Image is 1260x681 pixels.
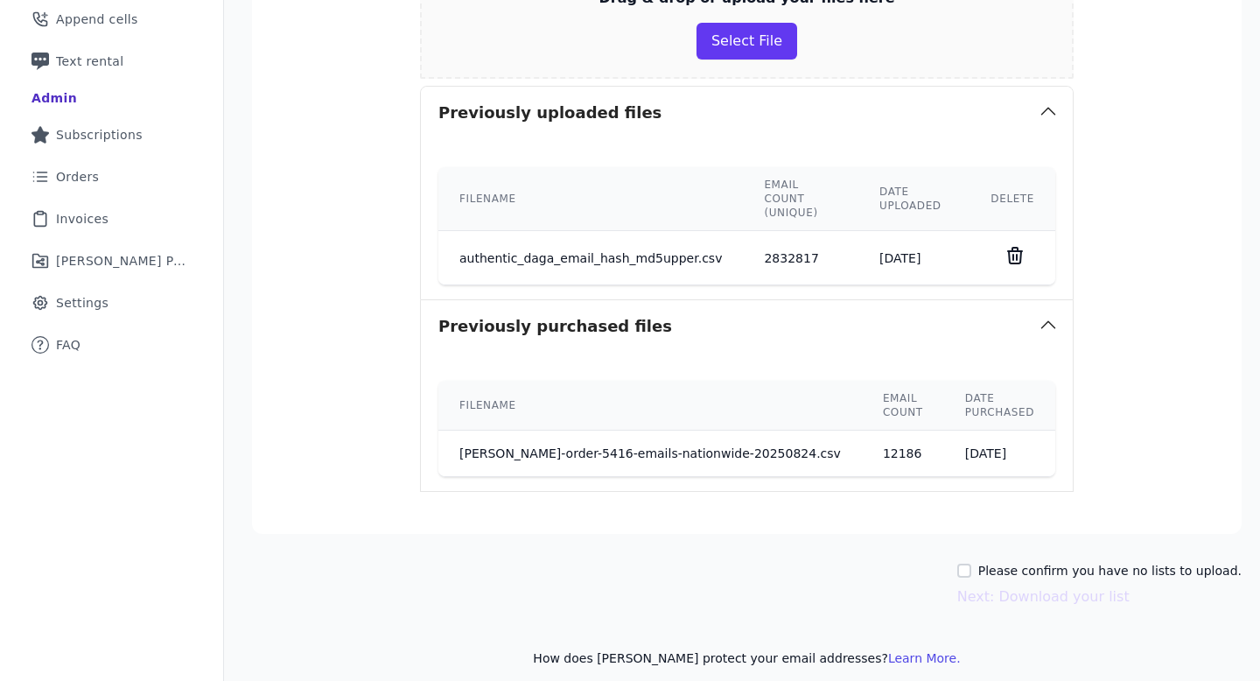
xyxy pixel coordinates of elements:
th: Email count (unique) [743,167,858,231]
span: Settings [56,294,108,312]
span: Append cells [56,11,138,28]
span: [PERSON_NAME] Performance [56,252,188,270]
p: How does [PERSON_NAME] protect your email addresses? [252,649,1242,667]
th: Date purchased [944,381,1055,431]
a: Orders [14,158,209,196]
td: [DATE] [858,231,969,285]
th: Filename [438,167,743,231]
span: FAQ [56,336,80,354]
button: Previously purchased files [421,300,1073,353]
h3: Previously uploaded files [438,101,661,125]
a: FAQ [14,326,209,364]
th: Email count [862,381,944,431]
span: Orders [56,168,99,186]
a: Subscriptions [14,116,209,154]
th: Delete [969,167,1055,231]
td: 12186 [862,431,944,477]
span: Invoices [56,210,108,228]
label: Please confirm you have no lists to upload. [978,562,1242,579]
th: Date uploaded [858,167,969,231]
td: [DATE] [944,431,1055,477]
a: Invoices [14,200,209,238]
button: Next: Download your list [957,586,1130,607]
td: authentic_daga_email_hash_md5upper.csv [438,231,743,285]
h3: Previously purchased files [438,314,672,339]
a: Settings [14,284,209,322]
button: Select File [696,23,797,60]
td: 2832817 [743,231,858,285]
button: Learn More. [888,649,961,667]
span: Subscriptions [56,126,143,144]
th: Filename [438,381,862,431]
span: Text rental [56,53,124,70]
a: [PERSON_NAME] Performance [14,242,209,280]
div: Admin [31,89,77,107]
button: Previously uploaded files [421,87,1073,139]
td: [PERSON_NAME]-order-5416-emails-nationwide-20250824.csv [438,431,862,477]
a: Text rental [14,42,209,81]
